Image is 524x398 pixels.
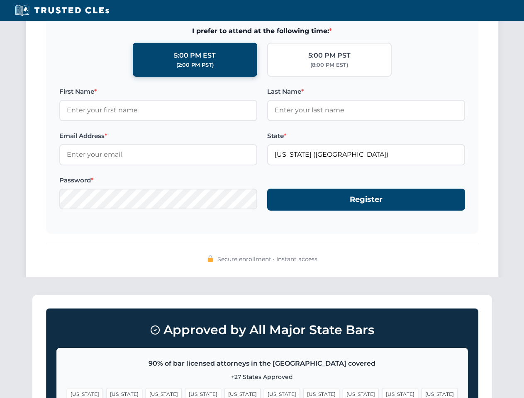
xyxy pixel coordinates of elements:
[59,144,257,165] input: Enter your email
[308,50,351,61] div: 5:00 PM PST
[59,26,465,36] span: I prefer to attend at the following time:
[174,50,216,61] div: 5:00 PM EST
[59,100,257,121] input: Enter your first name
[176,61,214,69] div: (2:00 PM PST)
[56,319,468,341] h3: Approved by All Major State Bars
[267,189,465,211] button: Register
[12,4,112,17] img: Trusted CLEs
[310,61,348,69] div: (8:00 PM EST)
[267,87,465,97] label: Last Name
[207,255,214,262] img: 🔒
[67,372,458,381] p: +27 States Approved
[59,175,257,185] label: Password
[67,358,458,369] p: 90% of bar licensed attorneys in the [GEOGRAPHIC_DATA] covered
[59,131,257,141] label: Email Address
[217,255,317,264] span: Secure enrollment • Instant access
[267,131,465,141] label: State
[59,87,257,97] label: First Name
[267,144,465,165] input: Florida (FL)
[267,100,465,121] input: Enter your last name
